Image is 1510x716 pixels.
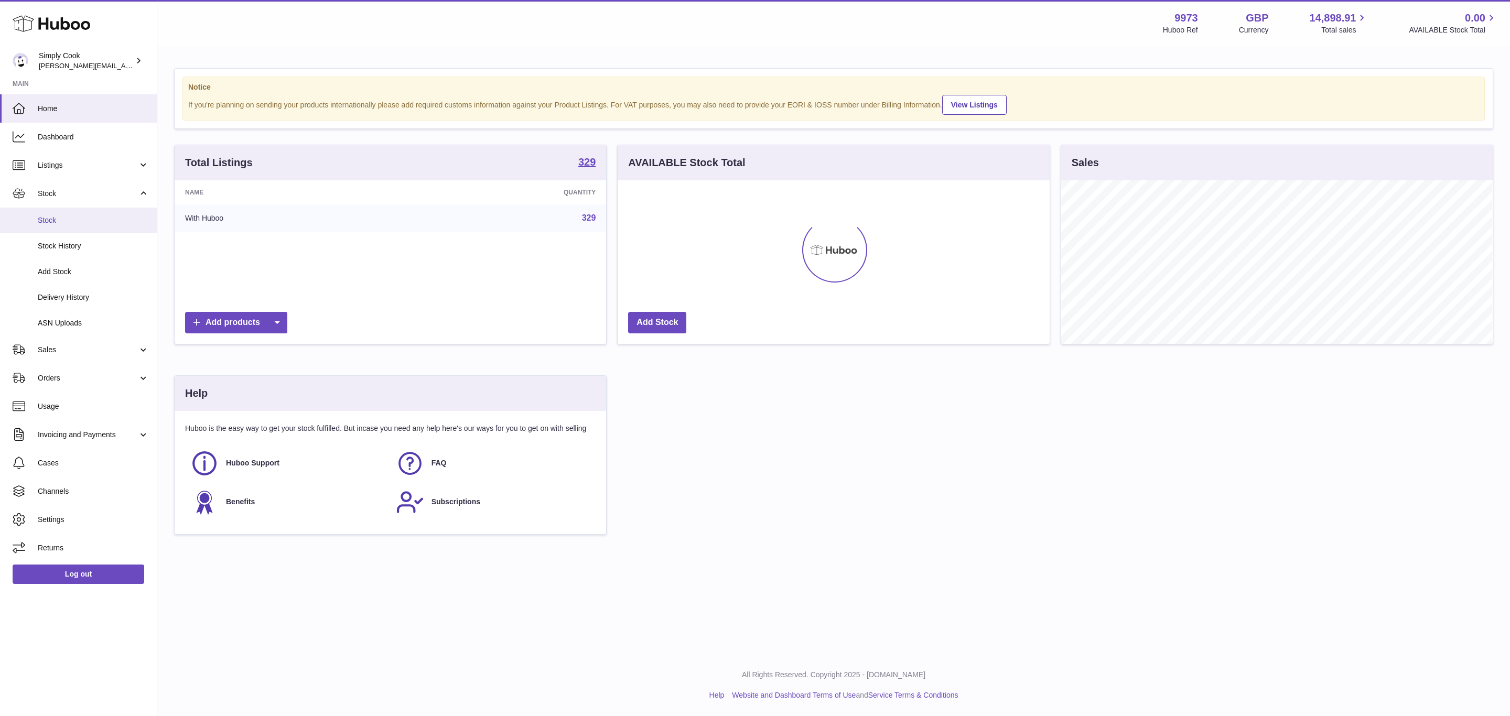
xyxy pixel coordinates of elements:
[582,213,596,222] a: 329
[38,189,138,199] span: Stock
[38,132,149,142] span: Dashboard
[38,267,149,277] span: Add Stock
[402,180,606,204] th: Quantity
[38,345,138,355] span: Sales
[185,156,253,170] h3: Total Listings
[728,690,958,700] li: and
[1072,156,1099,170] h3: Sales
[188,82,1479,92] strong: Notice
[432,497,480,507] span: Subscriptions
[1163,25,1198,35] div: Huboo Ref
[39,61,210,70] span: [PERSON_NAME][EMAIL_ADDRESS][DOMAIN_NAME]
[175,180,402,204] th: Name
[578,157,596,167] strong: 329
[38,373,138,383] span: Orders
[628,312,686,333] a: Add Stock
[396,488,591,516] a: Subscriptions
[1309,11,1356,25] span: 14,898.91
[38,104,149,114] span: Home
[1239,25,1269,35] div: Currency
[166,670,1502,680] p: All Rights Reserved. Copyright 2025 - [DOMAIN_NAME]
[38,241,149,251] span: Stock History
[39,51,133,71] div: Simply Cook
[226,458,279,468] span: Huboo Support
[1321,25,1368,35] span: Total sales
[1409,11,1497,35] a: 0.00 AVAILABLE Stock Total
[185,386,208,400] h3: Help
[175,204,402,232] td: With Huboo
[226,497,255,507] span: Benefits
[38,458,149,468] span: Cases
[38,292,149,302] span: Delivery History
[628,156,745,170] h3: AVAILABLE Stock Total
[38,160,138,170] span: Listings
[868,691,958,699] a: Service Terms & Conditions
[13,565,144,583] a: Log out
[942,95,1007,115] a: View Listings
[38,430,138,440] span: Invoicing and Payments
[38,543,149,553] span: Returns
[709,691,725,699] a: Help
[38,318,149,328] span: ASN Uploads
[578,157,596,169] a: 329
[185,424,596,433] p: Huboo is the easy way to get your stock fulfilled. But incase you need any help here's our ways f...
[1409,25,1497,35] span: AVAILABLE Stock Total
[396,449,591,478] a: FAQ
[1246,11,1268,25] strong: GBP
[190,488,385,516] a: Benefits
[432,458,447,468] span: FAQ
[38,215,149,225] span: Stock
[190,449,385,478] a: Huboo Support
[13,53,28,69] img: emma@simplycook.com
[1465,11,1485,25] span: 0.00
[188,93,1479,115] div: If you're planning on sending your products internationally please add required customs informati...
[1309,11,1368,35] a: 14,898.91 Total sales
[38,515,149,525] span: Settings
[732,691,856,699] a: Website and Dashboard Terms of Use
[185,312,287,333] a: Add products
[38,486,149,496] span: Channels
[38,402,149,411] span: Usage
[1174,11,1198,25] strong: 9973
